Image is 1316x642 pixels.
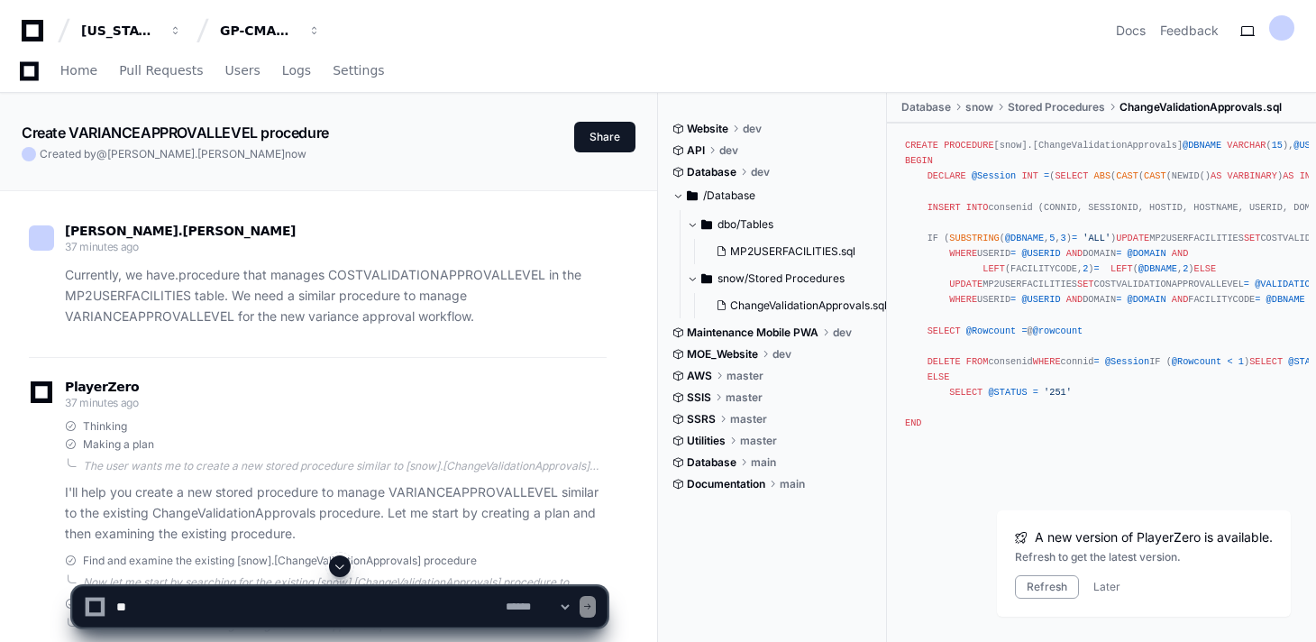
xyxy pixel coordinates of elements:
span: = [1255,294,1260,305]
span: 2 [1183,263,1188,274]
span: snow/Stored Procedures [717,271,845,286]
span: Database [687,455,736,470]
span: WHERE [1033,356,1061,367]
span: SELECT [1249,356,1283,367]
button: Later [1093,580,1120,594]
span: Pull Requests [119,65,203,76]
span: @ [96,147,107,160]
span: = [1010,248,1016,259]
span: Find and examine the existing [snow].[ChangeValidationApprovals] procedure [83,554,477,568]
span: CAST [1116,170,1138,181]
span: [PERSON_NAME].[PERSON_NAME] [65,224,296,238]
span: Home [60,65,97,76]
span: ELSE [928,371,950,382]
span: AS [1283,170,1293,181]
span: @DBNAME [1266,294,1305,305]
span: PROCEDURE [944,140,993,151]
p: Currently, we have . procedure that manages COSTVALIDATIONAPPROVALLEVEL in the MP2USERFACILITIES ... [65,265,607,326]
svg: Directory [687,185,698,206]
span: Maintenance Mobile PWA [687,326,818,340]
span: UPDATE [1116,233,1149,243]
span: @STATUS [988,387,1027,398]
span: INSERT INTO [928,202,989,213]
div: [snow].[ChangeValidationApprovals] ( ), ( ) , ( ) , , ( ) , ( ) OUTPUT ( ( ( (NEWID() ) ))) conse... [905,138,1298,431]
span: = [1010,294,1016,305]
button: Refresh [1015,575,1079,599]
span: INT [1021,170,1037,181]
span: AWS [687,369,712,383]
span: = [1244,279,1249,289]
span: main [751,455,776,470]
span: main [780,477,805,491]
span: SET [1244,233,1260,243]
span: 'ALL' [1083,233,1110,243]
span: Stored Procedures [1008,100,1105,115]
button: Share [574,122,635,152]
span: Created by [40,147,306,161]
span: LEFT [982,263,1005,274]
span: @DBNAME [1138,263,1177,274]
span: @Rowcount [1172,356,1221,367]
span: SSRS [687,412,716,426]
span: = [1116,248,1121,259]
span: @DOMAIN [1128,294,1166,305]
button: /Database [672,181,873,210]
span: /Database [703,188,755,203]
a: Users [225,50,260,92]
div: The user wants me to create a new stored procedure similar to [snow].[ChangeValidationApprovals] ... [83,459,607,473]
span: AS [1211,170,1221,181]
span: = [1072,233,1077,243]
button: Feedback [1160,22,1219,40]
span: < [1227,356,1232,367]
a: Pull Requests [119,50,203,92]
button: GP-CMAG-MP2 [213,14,328,47]
p: I'll help you create a new stored procedure to manage VARIANCEAPPROVALLEVEL similar to the existi... [65,482,607,544]
span: A new version of PlayerZero is available. [1035,528,1273,546]
span: = [1044,170,1049,181]
span: SELECT [1055,170,1088,181]
span: Documentation [687,477,765,491]
button: MP2USERFACILITIES.sql [708,239,877,264]
span: FROM [966,356,989,367]
span: @Session [1105,356,1149,367]
svg: Directory [701,268,712,289]
span: 3 [1061,233,1066,243]
span: dev [751,165,770,179]
span: Users [225,65,260,76]
span: master [730,412,767,426]
span: @DBNAME [1005,233,1044,243]
span: @USERID [1021,294,1060,305]
span: INT [1300,170,1316,181]
span: '251' [1044,387,1072,398]
button: dbo/Tables [687,210,888,239]
span: ChangeValidationApprovals.sql [730,298,887,313]
span: MOE_Website [687,347,758,362]
span: dev [772,347,791,362]
span: AND [1172,294,1188,305]
span: Settings [333,65,384,76]
span: = [1033,387,1038,398]
span: Database [901,100,951,115]
span: END [905,417,921,428]
a: Logs [282,50,311,92]
button: [US_STATE] Pacific [74,14,189,47]
span: 1 [1238,356,1244,367]
span: SSIS [687,390,711,405]
div: Refresh to get the latest version. [1015,550,1273,564]
span: @Rowcount [966,326,1016,336]
span: LEFT [1110,263,1133,274]
span: = [1021,326,1027,336]
span: SET [1077,279,1093,289]
span: master [727,369,763,383]
span: UPDATE [949,279,982,289]
button: ChangeValidationApprovals.sql [708,293,887,318]
span: 15 [1272,140,1283,151]
span: snow [965,100,993,115]
span: @Session [972,170,1016,181]
span: master [740,434,777,448]
span: PlayerZero [65,381,139,392]
span: VARCHAR [1227,140,1266,151]
span: dev [833,326,852,340]
span: VARBINARY [1228,170,1277,181]
span: Utilities [687,434,726,448]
